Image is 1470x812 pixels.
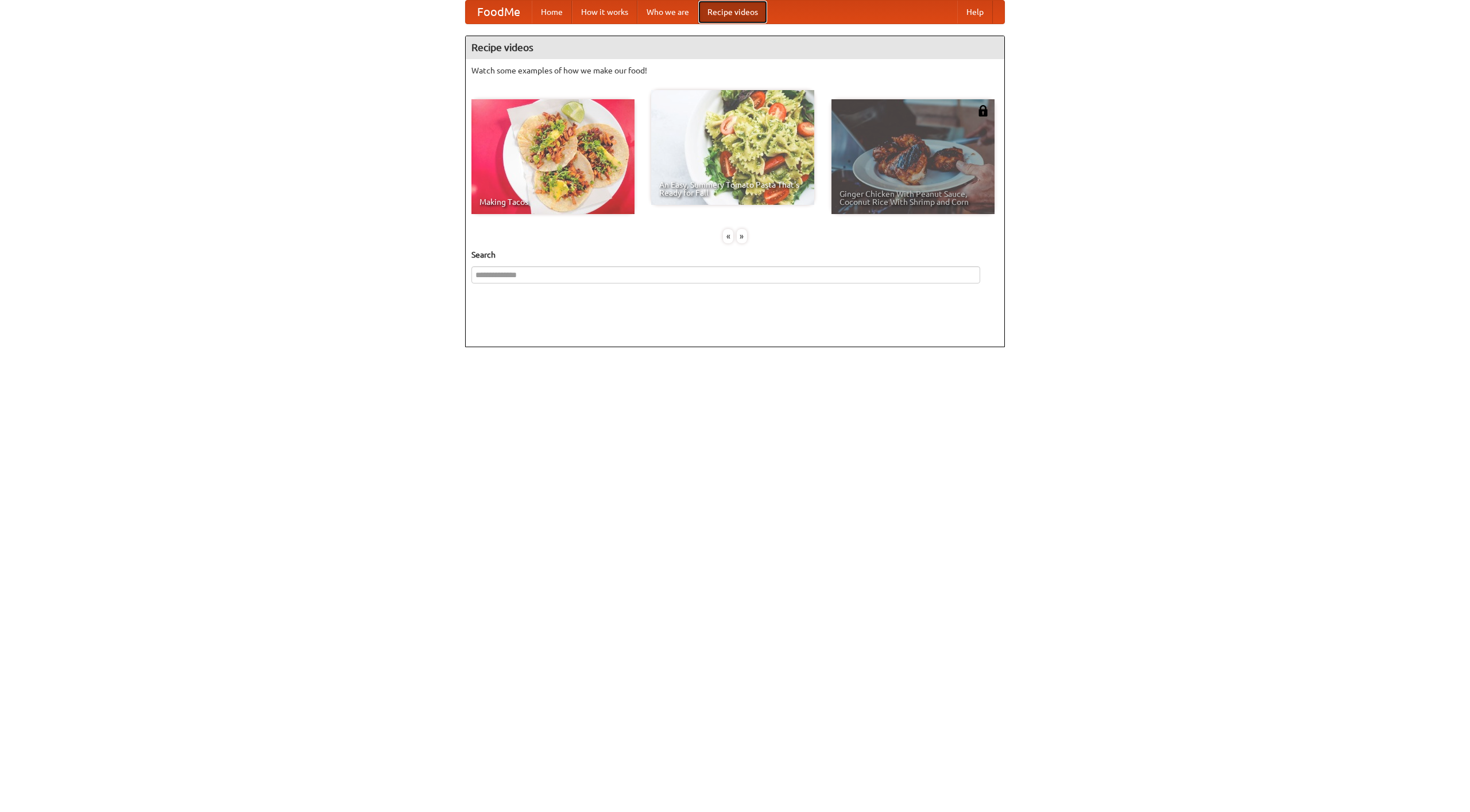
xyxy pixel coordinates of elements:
div: « [723,229,733,243]
a: How it works [572,1,637,24]
a: Help [957,1,993,24]
img: 483408.png [977,105,989,116]
p: Watch some examples of how we make our food! [471,65,999,76]
a: FoodMe [466,1,532,24]
a: Recipe videos [698,1,767,24]
h4: Recipe videos [466,36,1004,59]
a: Making Tacos [471,99,635,214]
a: Home [532,1,572,24]
div: » [737,229,747,243]
span: An Easy, Summery Tomato Pasta That's Ready for Fall [659,181,806,197]
h5: Search [471,249,999,261]
span: Making Tacos [479,198,626,206]
a: An Easy, Summery Tomato Pasta That's Ready for Fall [651,90,814,205]
a: Who we are [637,1,698,24]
